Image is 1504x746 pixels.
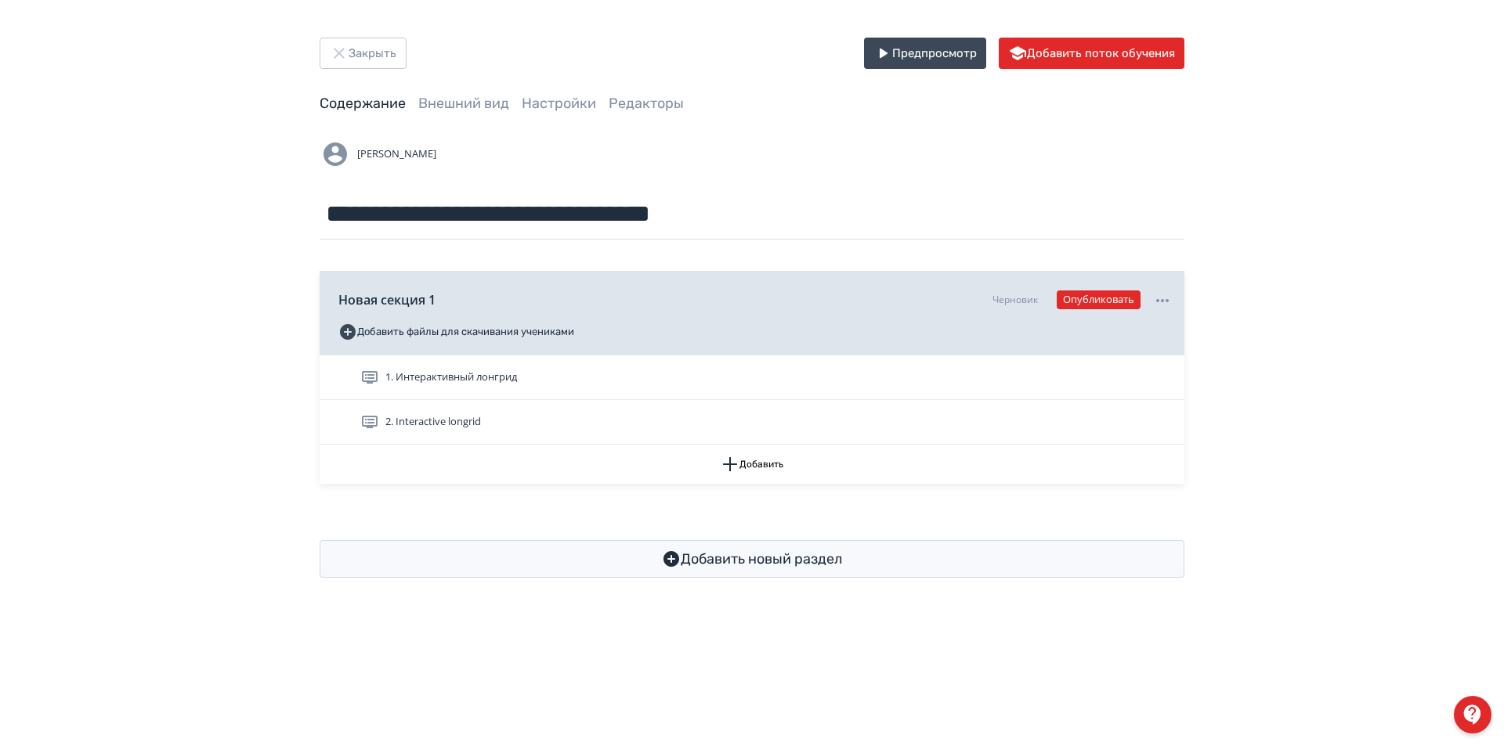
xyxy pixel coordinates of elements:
[320,355,1184,400] div: 1. Интерактивный лонгрид
[320,540,1184,578] button: Добавить новый раздел
[1057,290,1141,309] button: Опубликовать
[385,369,517,385] span: 1. Интерактивный лонгрид
[418,95,509,112] a: Внешний вид
[522,95,596,112] a: Настройки
[338,319,574,344] button: Добавить файлы для скачивания учениками
[999,38,1184,69] button: Добавить поток обучения
[320,95,406,112] a: Содержание
[320,38,407,69] button: Закрыть
[864,38,986,69] button: Предпросмотр
[338,290,436,309] span: Новая секция 1
[609,95,684,112] a: Редакторы
[320,400,1184,445] div: 2. Interactive longrid
[992,293,1038,307] div: Черновик
[320,445,1184,484] button: Добавить
[385,414,481,430] span: 2. Interactive longrid
[357,146,436,162] span: [PERSON_NAME]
